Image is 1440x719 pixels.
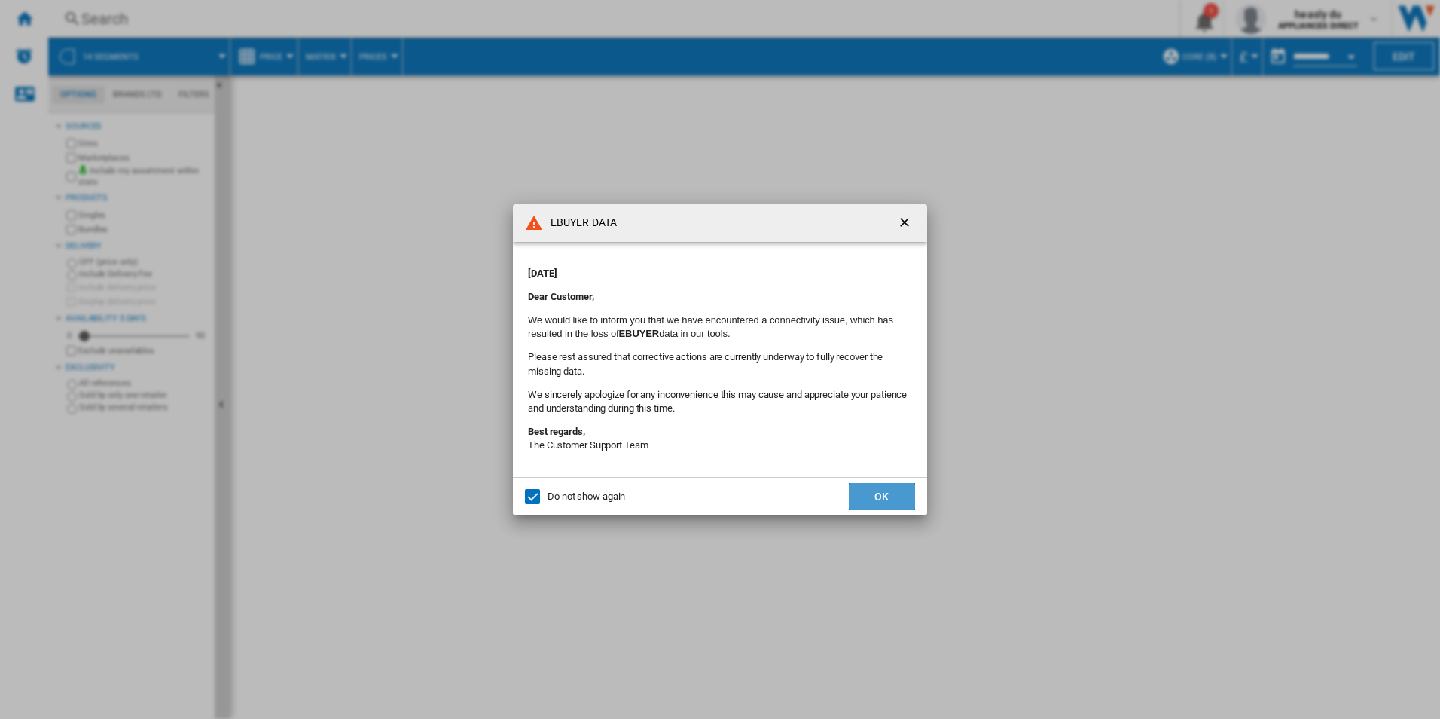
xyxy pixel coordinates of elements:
[897,215,915,233] ng-md-icon: getI18NText('BUTTONS.CLOSE_DIALOG')
[891,208,921,238] button: getI18NText('BUTTONS.CLOSE_DIALOG')
[849,483,915,510] button: OK
[528,426,585,437] strong: Best regards,
[528,350,912,378] p: Please rest assured that corrective actions are currently underway to fully recover the missing d...
[543,216,617,231] h4: EBUYER DATA
[619,328,660,339] b: EBUYER
[548,490,625,503] div: Do not show again
[528,388,912,415] p: We sincerely apologize for any inconvenience this may cause and appreciate your patience and unde...
[525,490,625,504] md-checkbox: Do not show again
[528,291,594,302] strong: Dear Customer,
[513,204,927,516] md-dialog: {{::notification.summary}}
[528,314,893,339] font: We would like to inform you that we have encountered a connectivity issue, which has resulted in ...
[528,268,557,279] strong: [DATE]
[659,328,730,339] font: data in our tools.
[528,425,912,452] p: The Customer Support Team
